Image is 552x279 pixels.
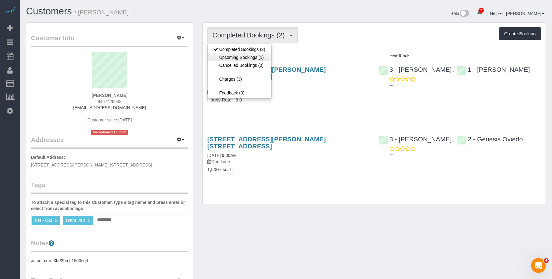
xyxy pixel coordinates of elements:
span: 8457428543 [98,99,122,104]
span: Team Job [65,218,85,223]
a: Help [490,11,502,16]
h4: Hourly Rate - 8.0 [207,97,370,103]
small: / [PERSON_NAME] [75,9,129,16]
a: [DATE] 9:00AM [207,153,237,158]
span: 9 [479,8,484,13]
legend: Customer Info [31,33,188,47]
h4: 1,500+ sq. ft. [207,167,370,172]
pre: as per cmr: 3br/2ba | 1500sqft [31,258,188,264]
a: Completed Bookings (2) [208,45,271,53]
a: 1 - [PERSON_NAME] [457,66,530,73]
label: To attach a special tag to this Customer, type a tag name and press enter or select from availabl... [31,199,188,212]
a: [EMAIL_ADDRESS][DOMAIN_NAME] [73,105,146,110]
iframe: Intercom live chat [531,258,546,273]
a: Beta [451,11,470,16]
a: 3 - [PERSON_NAME] [379,66,452,73]
a: Cancelled Bookings (0) [208,61,271,69]
strong: [PERSON_NAME] [92,93,127,98]
a: 3 - [PERSON_NAME] [379,136,452,143]
img: Automaid Logo [4,6,16,15]
span: Unconfirmed Account [91,130,128,135]
p: One Time [207,159,370,165]
span: Pet - Cat [35,218,52,223]
a: 9 [474,6,486,20]
span: [STREET_ADDRESS][PERSON_NAME] [STREET_ADDRESS] [31,162,152,167]
span: 4 [544,258,549,263]
h4: Service [207,53,370,58]
p: --- [389,151,541,158]
a: × [55,218,58,223]
label: Default Address: [31,154,65,160]
a: Charges (3) [208,75,271,83]
span: Customer since [DATE] [87,117,132,122]
p: One Time [207,89,370,95]
span: , [453,68,454,73]
a: Upcoming Bookings (1) [208,53,271,61]
a: Customers [26,6,72,17]
h4: Feedback [379,53,541,58]
a: [STREET_ADDRESS][PERSON_NAME] [STREET_ADDRESS] [207,136,326,150]
a: Feedback (0) [208,89,271,97]
a: × [88,218,90,223]
span: , [453,137,454,142]
img: New interface [459,10,469,18]
a: [PERSON_NAME] [506,11,544,16]
button: Completed Bookings (2) [207,27,298,43]
button: Create Booking [499,27,541,40]
a: 2 - Genesis Oviedo [457,136,523,143]
legend: Notes [31,239,188,252]
p: --- [389,82,541,88]
span: Completed Bookings (2) [212,31,288,39]
legend: Tags [31,180,188,194]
